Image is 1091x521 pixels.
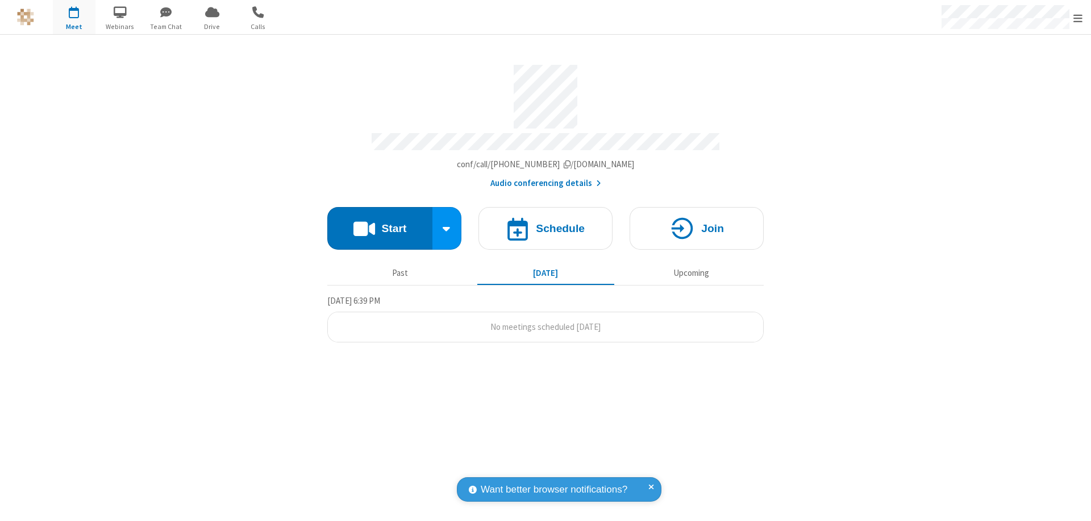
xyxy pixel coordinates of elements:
[457,159,635,169] span: Copy my meeting room link
[381,223,406,234] h4: Start
[432,207,462,250] div: Start conference options
[477,262,614,284] button: [DATE]
[327,294,764,343] section: Today's Meetings
[457,158,635,171] button: Copy my meeting room linkCopy my meeting room link
[630,207,764,250] button: Join
[191,22,234,32] span: Drive
[490,177,601,190] button: Audio conferencing details
[332,262,469,284] button: Past
[99,22,141,32] span: Webinars
[536,223,585,234] h4: Schedule
[327,207,432,250] button: Start
[490,321,601,332] span: No meetings scheduled [DATE]
[145,22,188,32] span: Team Chat
[327,56,764,190] section: Account details
[17,9,34,26] img: QA Selenium DO NOT DELETE OR CHANGE
[481,482,627,497] span: Want better browser notifications?
[237,22,280,32] span: Calls
[623,262,760,284] button: Upcoming
[701,223,724,234] h4: Join
[53,22,95,32] span: Meet
[478,207,613,250] button: Schedule
[327,295,380,306] span: [DATE] 6:39 PM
